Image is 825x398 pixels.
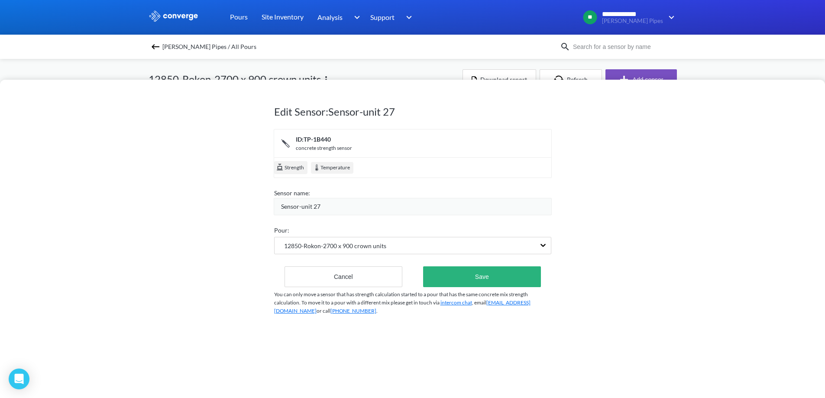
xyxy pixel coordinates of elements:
input: Search for a sensor by name [570,42,675,52]
a: [EMAIL_ADDRESS][DOMAIN_NAME] [274,299,531,314]
div: Pour: [274,226,551,235]
img: icon-tail.svg [278,136,292,150]
div: Sensor name: [274,188,551,198]
span: Strength [284,164,304,172]
a: intercom chat [440,299,472,306]
img: icon-search.svg [560,42,570,52]
span: [PERSON_NAME] Pipes [602,18,663,24]
span: 12850-Rokon-2700 x 900 crown units [275,241,386,251]
img: downArrow.svg [663,12,677,23]
span: [PERSON_NAME] Pipes / All Pours [162,41,256,53]
div: Temperature [311,162,353,174]
a: [PHONE_NUMBER] [330,307,376,314]
img: downArrow.svg [401,12,414,23]
button: Save [423,266,540,287]
h1: Edit Sensor: Sensor-unit 27 [274,105,551,119]
img: downArrow.svg [348,12,362,23]
p: You can only move a sensor that has strength calculation started to a pour that has the same conc... [274,291,551,315]
div: ID: TP-1B440 [296,135,352,144]
img: logo_ewhite.svg [149,10,199,22]
img: cube.svg [276,163,284,171]
span: Support [370,12,395,23]
span: Analysis [317,12,343,23]
span: Sensor-unit 27 [281,202,320,211]
img: backspace.svg [150,42,161,52]
img: temperature.svg [313,164,320,171]
button: Cancel [285,266,403,287]
div: concrete strength sensor [296,144,352,152]
div: Open Intercom Messenger [9,369,29,389]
